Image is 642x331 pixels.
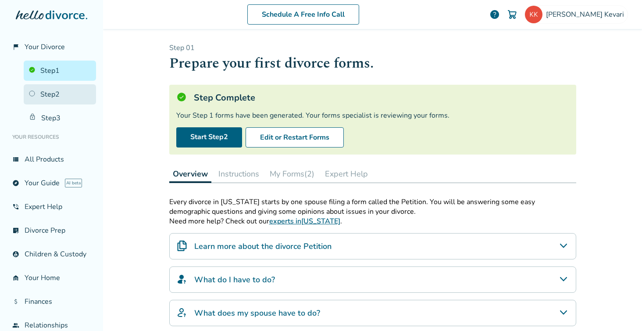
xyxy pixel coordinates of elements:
a: Step1 [24,61,96,81]
h4: What does my spouse have to do? [194,307,320,319]
div: Learn more about the divorce Petition [169,233,576,259]
a: phone_in_talkExpert Help [7,197,96,217]
span: garage_home [12,274,19,281]
h5: Step Complete [194,92,255,104]
li: Your Resources [7,128,96,146]
img: What does my spouse have to do? [177,307,187,318]
button: Edit or Restart Forms [246,127,344,148]
span: group [12,322,19,329]
span: [PERSON_NAME] Kevari [546,10,628,19]
span: phone_in_talk [12,203,19,210]
a: view_listAll Products [7,149,96,169]
a: Schedule A Free Info Call [247,4,359,25]
span: view_list [12,156,19,163]
div: What does my spouse have to do? [169,300,576,326]
a: experts in[US_STATE] [269,216,340,226]
img: What do I have to do? [177,274,187,284]
button: Expert Help [321,165,371,183]
a: Step3 [24,108,96,128]
img: Cart [507,9,517,20]
a: garage_homeYour Home [7,268,96,288]
button: Overview [169,165,211,183]
p: Need more help? Check out our . [169,216,576,226]
div: Your Step 1 forms have been generated. Your forms specialist is reviewing your forms. [176,111,569,120]
a: account_childChildren & Custody [7,244,96,264]
h4: Learn more about the divorce Petition [194,241,332,252]
a: list_alt_checkDivorce Prep [7,220,96,241]
img: Learn more about the divorce Petition [177,241,187,251]
span: Your Divorce [25,42,65,52]
img: kaitlyn.kevari@gmail.com [525,6,542,23]
p: Every divorce in [US_STATE] starts by one spouse filing a form called the Petition. You will be a... [169,197,576,216]
a: flag_2Your Divorce [7,37,96,57]
span: AI beta [65,179,82,187]
h1: Prepare your first divorce forms. [169,53,576,74]
span: account_child [12,251,19,258]
a: exploreYour GuideAI beta [7,173,96,193]
a: Step2 [24,84,96,104]
button: My Forms(2) [266,165,318,183]
p: Step 0 1 [169,43,576,53]
iframe: Chat Widget [598,289,642,331]
button: Instructions [215,165,263,183]
div: What do I have to do? [169,266,576,293]
span: attach_money [12,298,19,305]
h4: What do I have to do? [194,274,275,285]
a: help [489,9,500,20]
a: Start Step2 [176,127,242,148]
span: explore [12,180,19,187]
span: flag_2 [12,43,19,50]
span: list_alt_check [12,227,19,234]
a: attach_moneyFinances [7,291,96,312]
